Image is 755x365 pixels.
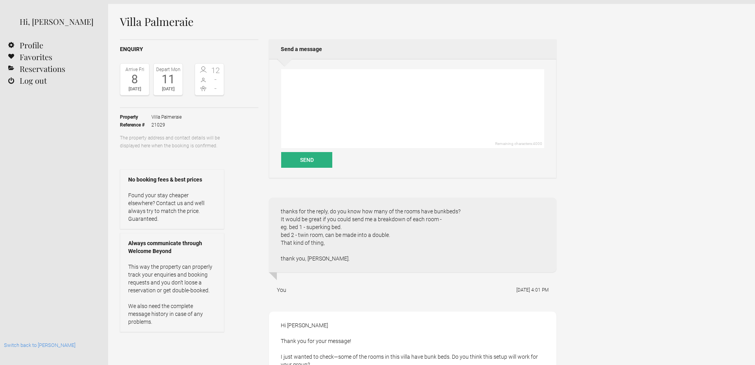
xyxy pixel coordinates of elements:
strong: Property [120,113,151,121]
span: - [210,84,222,92]
strong: No booking fees & best prices [128,176,216,183]
div: [DATE] [122,85,147,93]
div: Depart Mon [156,66,180,73]
span: - [210,75,222,83]
div: 11 [156,73,180,85]
span: 12 [210,66,222,74]
div: thanks for the reply, do you know how many of the rooms have bunkbeds? It would be great if you c... [269,198,556,272]
flynt-date-display: [DATE] 4:01 PM [516,287,549,293]
span: 21029 [151,121,182,129]
p: This way the property can properly track your enquiries and booking requests and you don’t loose ... [128,263,216,326]
h2: Send a message [269,39,556,59]
div: 8 [122,73,147,85]
h1: Villa Palmeraie [120,16,556,28]
div: [DATE] [156,85,180,93]
strong: Reference # [120,121,151,129]
button: Send [281,152,332,168]
div: Hi, [PERSON_NAME] [20,16,96,28]
strong: Always communicate through Welcome Beyond [128,239,216,255]
a: Switch back to [PERSON_NAME] [4,342,75,348]
h2: Enquiry [120,45,258,53]
p: The property address and contact details will be displayed here when the booking is confirmed. [120,134,224,150]
div: Arrive Fri [122,66,147,73]
p: Found your stay cheaper elsewhere? Contact us and we’ll always try to match the price. Guaranteed. [128,191,216,223]
span: Villa Palmeraie [151,113,182,121]
div: You [277,286,286,294]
